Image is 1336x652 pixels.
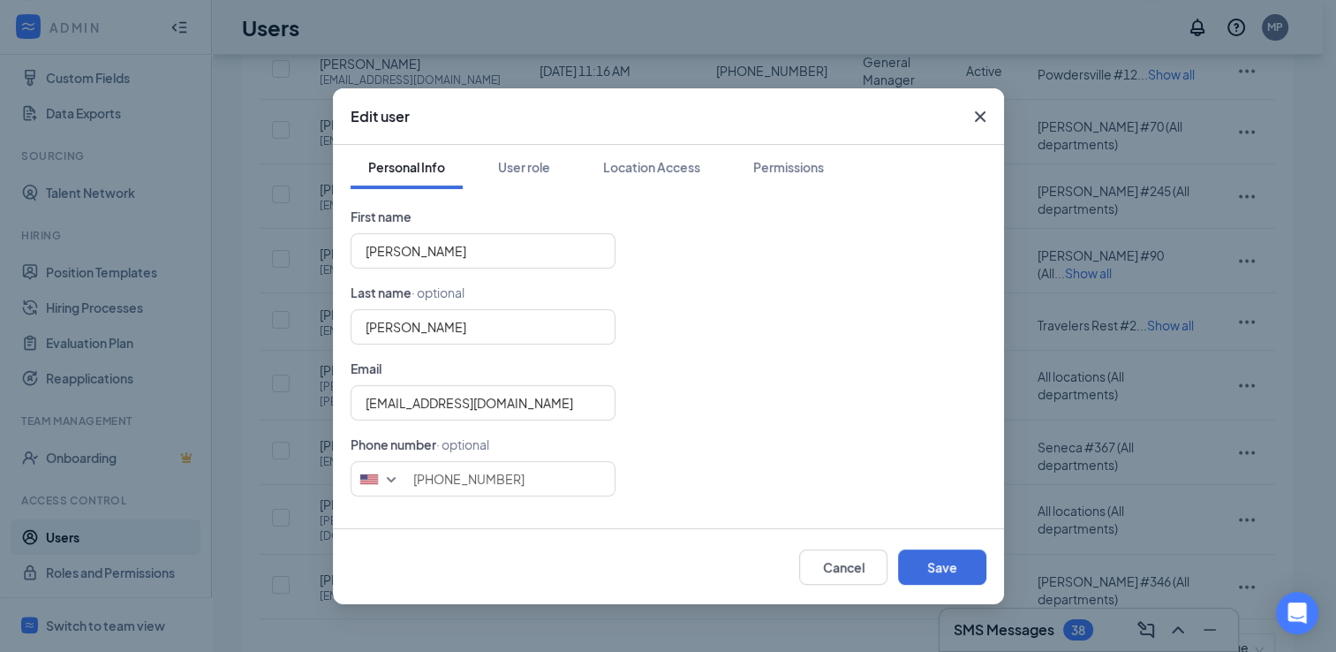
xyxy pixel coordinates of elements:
div: Open Intercom Messenger [1276,592,1318,634]
button: Save [898,550,986,585]
span: Email [351,360,381,376]
div: Location Access [603,158,700,176]
span: · optional [411,284,464,300]
span: First name [351,208,411,224]
div: United States: +1 [351,462,409,496]
span: Phone number [351,436,436,452]
span: · optional [436,436,489,452]
div: Personal Info [368,158,445,176]
div: Permissions [753,158,824,176]
button: Cancel [799,550,887,585]
input: (201) 555-0123 [351,461,615,497]
h3: Edit user [351,107,410,126]
svg: Cross [970,106,991,127]
span: Last name [351,284,411,300]
div: User role [498,158,550,176]
button: Close [956,88,1004,145]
